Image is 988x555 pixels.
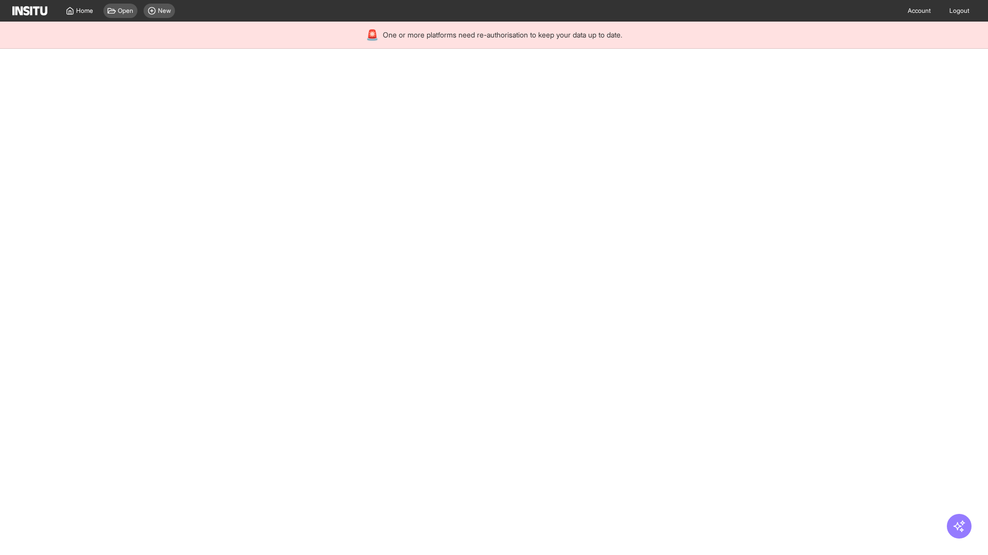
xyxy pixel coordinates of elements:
[76,7,93,15] span: Home
[118,7,133,15] span: Open
[366,28,379,42] div: 🚨
[12,6,47,15] img: Logo
[383,30,622,40] span: One or more platforms need re-authorisation to keep your data up to date.
[158,7,171,15] span: New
